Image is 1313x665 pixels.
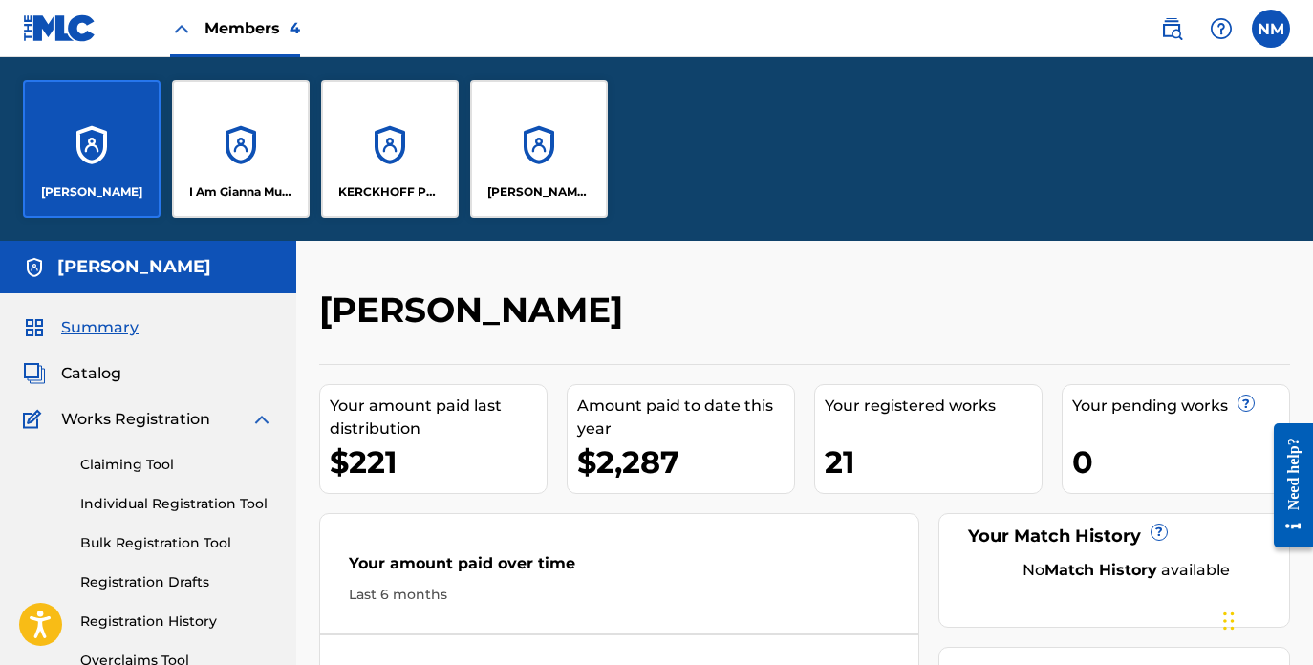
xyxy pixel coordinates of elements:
[80,611,273,632] a: Registration History
[23,316,139,339] a: SummarySummary
[23,316,46,339] img: Summary
[330,440,547,483] div: $221
[1259,408,1313,562] iframe: Resource Center
[470,80,608,218] a: Accounts[PERSON_NAME] Songs
[1217,573,1313,665] iframe: Chat Widget
[1252,10,1290,48] div: User Menu
[1152,10,1191,48] a: Public Search
[1223,592,1235,650] div: Drag
[172,80,310,218] a: AccountsI Am Gianna Music
[330,395,547,440] div: Your amount paid last distribution
[61,362,121,385] span: Catalog
[1044,561,1157,579] strong: Match History
[80,494,273,514] a: Individual Registration Tool
[61,408,210,431] span: Works Registration
[23,256,46,279] img: Accounts
[1152,525,1167,540] span: ?
[577,440,794,483] div: $2,287
[23,14,97,42] img: MLC Logo
[23,408,48,431] img: Works Registration
[80,533,273,553] a: Bulk Registration Tool
[963,524,1266,549] div: Your Match History
[319,289,633,332] h2: [PERSON_NAME]
[23,362,121,385] a: CatalogCatalog
[204,17,300,39] span: Members
[577,395,794,440] div: Amount paid to date this year
[825,395,1042,418] div: Your registered works
[825,440,1042,483] div: 21
[1072,440,1289,483] div: 0
[80,455,273,475] a: Claiming Tool
[41,183,142,201] p: Evan Cline
[338,183,442,201] p: KERCKHOFF PUBLISHING
[170,17,193,40] img: Close
[987,559,1266,582] div: No available
[1160,17,1183,40] img: search
[189,183,293,201] p: I Am Gianna Music
[1210,17,1233,40] img: help
[57,256,211,278] h5: Evan Cline
[1072,395,1289,418] div: Your pending works
[349,585,890,605] div: Last 6 months
[1202,10,1240,48] div: Help
[290,19,300,37] span: 4
[1238,396,1254,411] span: ?
[80,572,273,592] a: Registration Drafts
[250,408,273,431] img: expand
[23,362,46,385] img: Catalog
[321,80,459,218] a: AccountsKERCKHOFF PUBLISHING
[61,316,139,339] span: Summary
[487,183,592,201] p: Stella Hennen Songs
[349,552,890,585] div: Your amount paid over time
[23,80,161,218] a: Accounts[PERSON_NAME]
